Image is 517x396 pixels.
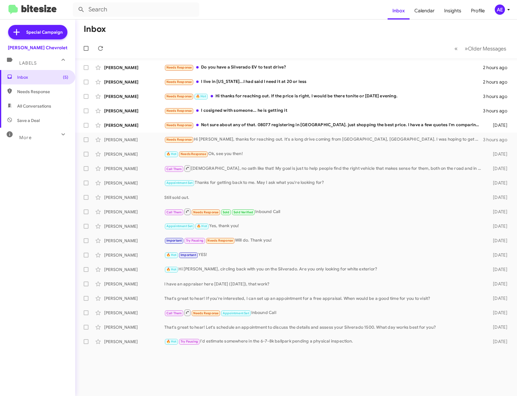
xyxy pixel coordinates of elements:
[17,89,68,95] span: Needs Response
[104,151,164,157] div: [PERSON_NAME]
[164,223,484,230] div: Yes, thank you!
[164,208,484,215] div: Inbound Call
[166,167,182,171] span: Call Them
[197,224,207,228] span: 🔥 Hot
[484,209,512,215] div: [DATE]
[104,238,164,244] div: [PERSON_NAME]
[164,324,484,330] div: That's great to hear! Let's schedule an appointment to discuss the details and assess your Silver...
[164,107,483,114] div: I cosigned with someone... he is getting it
[454,45,458,52] span: «
[484,223,512,229] div: [DATE]
[196,94,206,98] span: 🔥 Hot
[17,74,68,80] span: Inbox
[104,252,164,258] div: [PERSON_NAME]
[484,310,512,316] div: [DATE]
[166,80,192,84] span: Needs Response
[483,65,512,71] div: 2 hours ago
[166,109,192,113] span: Needs Response
[451,42,461,55] button: Previous
[26,29,63,35] span: Special Campaign
[8,25,67,39] a: Special Campaign
[439,2,466,20] a: Insights
[223,210,230,214] span: Sold
[484,324,512,330] div: [DATE]
[181,253,196,257] span: Important
[104,324,164,330] div: [PERSON_NAME]
[484,194,512,200] div: [DATE]
[164,266,484,273] div: Hi [PERSON_NAME], circling back with you on the Silverado. Are you only looking for white exterior?
[164,136,483,143] div: Hi [PERSON_NAME], thanks for reaching out. It's a long drive coming from [GEOGRAPHIC_DATA], [GEOG...
[166,181,193,185] span: Appointment Set
[193,210,219,214] span: Needs Response
[166,65,192,69] span: Needs Response
[164,194,484,200] div: Still sold out.
[8,45,67,51] div: [PERSON_NAME] Chevrolet
[84,24,106,34] h1: Inbox
[166,311,182,315] span: Call Them
[468,45,506,52] span: Older Messages
[466,2,490,20] a: Profile
[186,239,203,242] span: Try Pausing
[19,60,37,66] span: Labels
[484,252,512,258] div: [DATE]
[104,65,164,71] div: [PERSON_NAME]
[166,152,177,156] span: 🔥 Hot
[234,210,253,214] span: Sold Verified
[104,339,164,345] div: [PERSON_NAME]
[410,2,439,20] a: Calendar
[17,117,40,123] span: Save a Deal
[166,239,182,242] span: Important
[19,135,32,140] span: More
[181,152,206,156] span: Needs Response
[166,224,193,228] span: Appointment Set
[483,79,512,85] div: 2 hours ago
[63,74,68,80] span: (5)
[483,137,512,143] div: 3 hours ago
[451,42,510,55] nav: Page navigation example
[73,2,199,17] input: Search
[484,151,512,157] div: [DATE]
[166,94,192,98] span: Needs Response
[193,311,219,315] span: Needs Response
[104,108,164,114] div: [PERSON_NAME]
[484,122,512,128] div: [DATE]
[104,209,164,215] div: [PERSON_NAME]
[484,180,512,186] div: [DATE]
[490,5,510,15] button: AE
[104,295,164,301] div: [PERSON_NAME]
[104,122,164,128] div: [PERSON_NAME]
[181,340,198,343] span: Try Pausing
[164,309,484,316] div: Inbound Call
[164,251,484,258] div: YES!
[207,239,233,242] span: Needs Response
[104,310,164,316] div: [PERSON_NAME]
[166,340,177,343] span: 🔥 Hot
[104,166,164,172] div: [PERSON_NAME]
[483,93,512,99] div: 3 hours ago
[104,281,164,287] div: [PERSON_NAME]
[104,267,164,273] div: [PERSON_NAME]
[164,78,483,85] div: I live in [US_STATE]...I had said I need it at 20 or less
[104,223,164,229] div: [PERSON_NAME]
[17,103,51,109] span: All Conversations
[483,108,512,114] div: 3 hours ago
[484,339,512,345] div: [DATE]
[484,295,512,301] div: [DATE]
[104,79,164,85] div: [PERSON_NAME]
[484,281,512,287] div: [DATE]
[164,338,484,345] div: I'd estimate somewhere in the 6-7-8k ballpark pending a physical inspection.
[166,138,192,142] span: Needs Response
[164,122,484,129] div: Not sure about any of that. 08077 registering in [GEOGRAPHIC_DATA]. just shopping the best price....
[104,137,164,143] div: [PERSON_NAME]
[164,64,483,71] div: Do you have a Silverado EV to test drive?
[104,194,164,200] div: [PERSON_NAME]
[164,93,483,100] div: Hi thanks for reaching out. If the price is right, I would be there tonite or [DATE] evening.
[495,5,505,15] div: AE
[164,151,484,157] div: Ok, see you then!
[164,295,484,301] div: That's great to hear! If you're interested, I can set up an appointment for a free appraisal. Whe...
[484,267,512,273] div: [DATE]
[461,42,510,55] button: Next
